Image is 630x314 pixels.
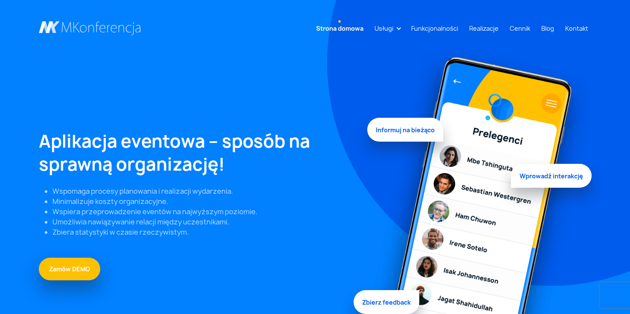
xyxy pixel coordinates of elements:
a: Realizacje [466,20,502,36]
li: Zbiera statystyki w czasie rzeczywistym. [52,227,357,237]
a: Blog [538,20,557,36]
h1: Aplikacja eventowa – sposób na sprawną organizację! [39,130,357,176]
span: Wprowadź interakcję [511,162,592,186]
span: Informuj na bieżąco [367,120,443,144]
a: Strona domowa [313,20,367,36]
li: Wspiera przeprowadzenie eventów na najwyższym poziomie. [52,206,357,217]
li: Wspomaga procesy planowania i realizacji wydarzenia. [52,186,357,196]
a: Zamów DEMO [39,258,100,280]
a: Kontakt [562,20,592,36]
span: Zbierz feedback [354,288,419,312]
a: Funkcjonalności [408,20,462,36]
a: Usługi [371,20,397,36]
li: Umożliwia nawiązywanie relacji między uczestnikami. [52,217,357,227]
li: Minimalizuje koszty organizacyjne. [52,196,357,206]
a: Cennik [506,20,534,36]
